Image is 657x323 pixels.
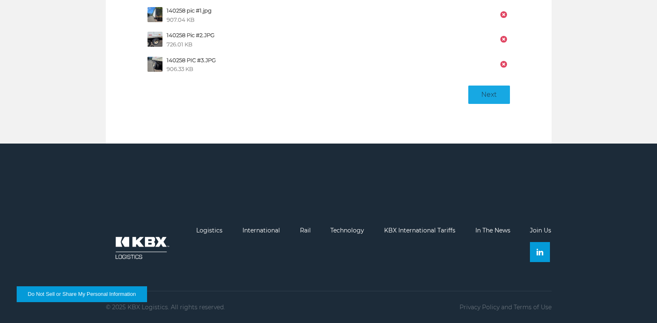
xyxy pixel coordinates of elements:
img: kbx logo [106,227,177,269]
p: 726.01 KB [167,40,493,48]
a: International [242,227,280,234]
button: hiddenNext [468,86,510,104]
a: Join Us [530,227,551,234]
p: 140258 pic #1.jpg [167,7,493,14]
p: © 2025 KBX Logistics. All rights reserved. [106,304,225,310]
a: Terms of Use [514,303,552,311]
a: Logistics [196,227,222,234]
a: Rail [300,227,311,234]
span: and [501,303,512,311]
span: Next [472,90,506,100]
a: Technology [330,227,364,234]
p: 140258 Pic #2.JPG [167,32,493,39]
button: Do Not Sell or Share My Personal Information [17,286,147,302]
a: Privacy Policy [460,303,500,311]
img: Linkedin [537,249,543,255]
p: 906.33 KB [167,65,493,73]
p: 140258 PIC #3.JPG [167,57,493,64]
p: 907.04 KB [167,16,493,23]
a: In The News [475,227,510,234]
a: KBX International Tariffs [384,227,455,234]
